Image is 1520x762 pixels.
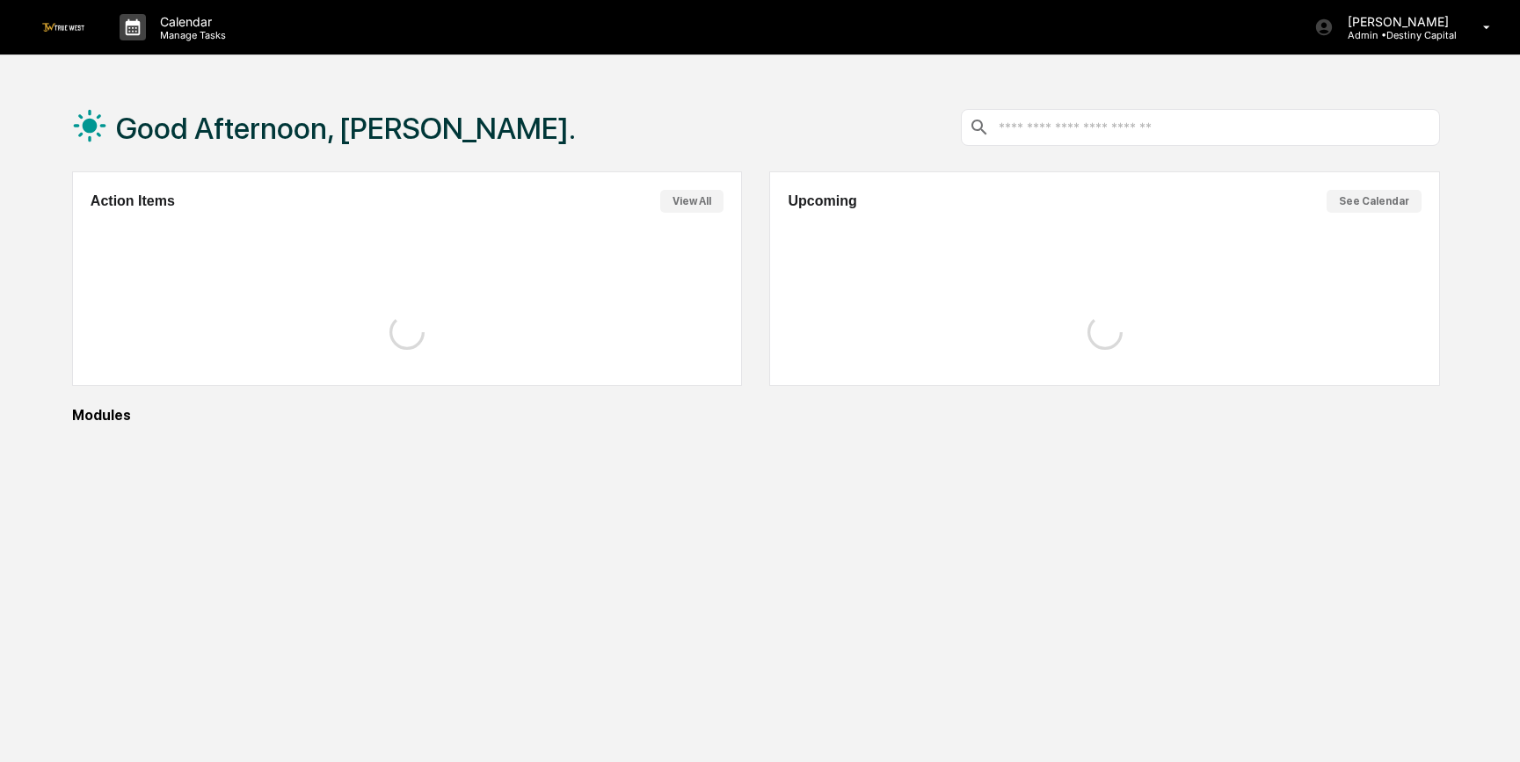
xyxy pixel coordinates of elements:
[1334,29,1458,41] p: Admin • Destiny Capital
[146,29,235,41] p: Manage Tasks
[788,193,856,209] h2: Upcoming
[116,111,576,146] h1: Good Afternoon, [PERSON_NAME].
[72,407,1440,424] div: Modules
[91,193,175,209] h2: Action Items
[146,14,235,29] p: Calendar
[660,190,724,213] button: View All
[1334,14,1458,29] p: [PERSON_NAME]
[42,23,84,31] img: logo
[1327,190,1422,213] button: See Calendar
